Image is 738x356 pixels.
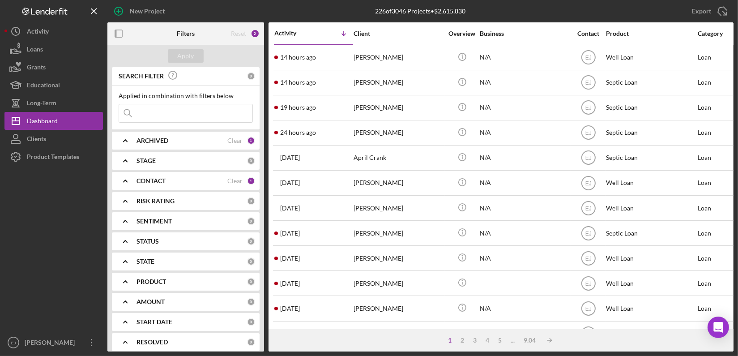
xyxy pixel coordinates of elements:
[606,30,695,37] div: Product
[247,318,255,326] div: 0
[480,71,569,94] div: N/A
[606,246,695,270] div: Well Loan
[4,94,103,112] button: Long-Term
[480,96,569,120] div: N/A
[4,76,103,94] a: Educational
[585,105,591,111] text: EJ
[482,337,494,344] div: 4
[354,296,443,320] div: [PERSON_NAME]
[4,130,103,148] button: Clients
[107,2,174,20] button: New Project
[137,238,159,245] b: STATUS
[4,112,103,130] button: Dashboard
[585,130,591,136] text: EJ
[27,58,46,78] div: Grants
[137,258,154,265] b: STATE
[354,71,443,94] div: [PERSON_NAME]
[4,22,103,40] button: Activity
[130,2,165,20] div: New Project
[354,271,443,295] div: [PERSON_NAME]
[480,296,569,320] div: N/A
[606,71,695,94] div: Septic Loan
[572,30,605,37] div: Contact
[354,246,443,270] div: [PERSON_NAME]
[27,22,49,43] div: Activity
[480,30,569,37] div: Business
[280,79,316,86] time: 2025-08-17 23:18
[480,146,569,170] div: N/A
[178,49,194,63] div: Apply
[4,40,103,58] button: Loans
[354,171,443,195] div: [PERSON_NAME]
[606,171,695,195] div: Well Loan
[119,73,164,80] b: SEARCH FILTER
[119,92,253,99] div: Applied in combination with filters below
[247,278,255,286] div: 0
[585,180,591,186] text: EJ
[354,322,443,346] div: [PERSON_NAME]
[177,30,195,37] b: Filters
[606,196,695,220] div: Well Loan
[27,94,56,114] div: Long-Term
[4,148,103,166] button: Product Templates
[251,29,260,38] div: 2
[247,237,255,245] div: 0
[280,230,300,237] time: 2025-08-15 18:11
[280,129,316,136] time: 2025-08-17 13:35
[480,46,569,69] div: N/A
[606,121,695,145] div: Septic Loan
[585,280,591,287] text: EJ
[137,318,172,326] b: START DATE
[22,334,81,354] div: [PERSON_NAME]
[247,157,255,165] div: 0
[247,197,255,205] div: 0
[137,157,156,164] b: STAGE
[469,337,482,344] div: 3
[27,76,60,96] div: Educational
[606,322,695,346] div: Septic Loan
[247,217,255,225] div: 0
[27,40,43,60] div: Loans
[480,246,569,270] div: N/A
[231,30,246,37] div: Reset
[480,322,569,346] div: N/A
[585,255,591,262] text: EJ
[683,2,734,20] button: Export
[280,280,300,287] time: 2025-08-15 14:22
[280,205,300,212] time: 2025-08-15 20:10
[354,121,443,145] div: [PERSON_NAME]
[606,271,695,295] div: Well Loan
[354,96,443,120] div: [PERSON_NAME]
[480,221,569,245] div: N/A
[227,177,243,184] div: Clear
[137,137,168,144] b: ARCHIVED
[11,340,16,345] text: EJ
[27,130,46,150] div: Clients
[280,54,316,61] time: 2025-08-17 23:40
[708,317,729,338] div: Open Intercom Messenger
[247,72,255,80] div: 0
[137,177,166,184] b: CONTACT
[606,296,695,320] div: Well Loan
[354,30,443,37] div: Client
[606,96,695,120] div: Septic Loan
[280,179,300,186] time: 2025-08-15 21:34
[137,197,175,205] b: RISK RATING
[507,337,520,344] div: ...
[247,338,255,346] div: 0
[4,58,103,76] button: Grants
[137,339,168,346] b: RESOLVED
[585,306,591,312] text: EJ
[606,221,695,245] div: Septic Loan
[168,49,204,63] button: Apply
[280,305,300,312] time: 2025-08-15 01:26
[480,196,569,220] div: N/A
[280,104,316,111] time: 2025-08-17 18:18
[27,112,58,132] div: Dashboard
[585,230,591,236] text: EJ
